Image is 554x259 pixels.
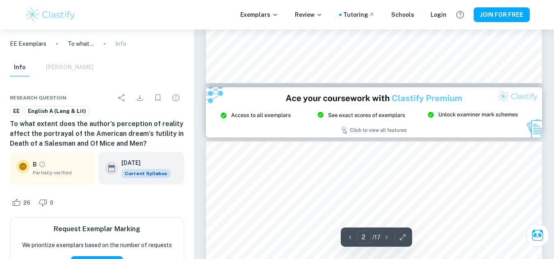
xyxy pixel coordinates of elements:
[33,169,89,176] span: Partially verified
[121,169,171,178] div: This exemplar is based on the current syllabus. Feel free to refer to it for inspiration/ideas wh...
[33,160,37,169] p: B
[132,90,148,106] div: Download
[114,90,130,106] div: Share
[295,10,323,19] p: Review
[36,196,58,209] div: Dislike
[343,10,375,19] a: Tutoring
[168,90,184,106] div: Report issue
[39,161,46,168] a: Grade partially verified
[474,7,530,22] button: JOIN FOR FREE
[115,39,126,48] p: Info
[68,39,94,48] p: To what extent does the author’s perception of reality affect the portrayal of the American dream...
[10,107,23,115] span: EE
[19,199,35,207] span: 26
[453,8,467,22] button: Help and Feedback
[431,10,447,19] a: Login
[526,224,549,247] button: Ask Clai
[25,7,77,23] img: Clastify logo
[10,94,66,101] span: Research question
[121,169,171,178] span: Current Syllabus
[25,106,89,116] a: English A (Lang & Lit)
[10,39,46,48] a: EE Exemplars
[206,87,542,137] img: Ad
[10,59,30,77] button: Info
[25,107,89,115] span: English A (Lang & Lit)
[46,199,58,207] span: 0
[54,224,140,234] h6: Request Exemplar Marking
[10,106,23,116] a: EE
[121,158,164,167] h6: [DATE]
[391,10,414,19] a: Schools
[372,233,381,242] p: / 17
[240,10,278,19] p: Exemplars
[10,196,35,209] div: Like
[22,241,172,250] p: We prioritize exemplars based on the number of requests
[150,90,166,106] div: Bookmark
[10,119,184,149] h6: To what extent does the author’s perception of reality affect the portrayal of the American dream...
